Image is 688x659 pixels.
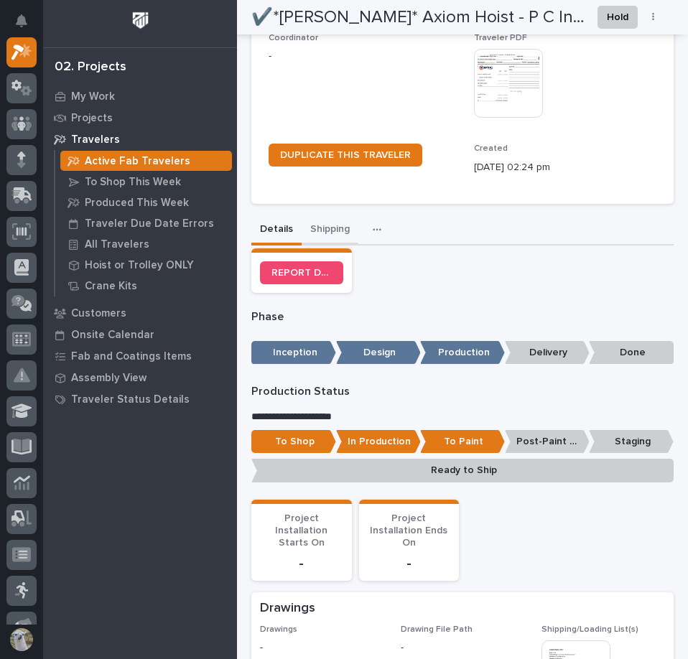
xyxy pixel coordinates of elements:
[251,215,302,246] button: Details
[71,90,115,103] p: My Work
[85,197,189,210] p: Produced This Week
[85,155,190,168] p: Active Fab Travelers
[474,144,508,153] span: Created
[251,7,586,28] h2: ✔️*Starke* Axiom Hoist - P C Industries - STT-250-150-78 & SCP-1046 Panel
[260,625,297,634] span: Drawings
[43,107,237,128] a: Projects
[401,625,473,634] span: Drawing File Path
[127,7,154,34] img: Workspace Logo
[302,215,358,246] button: Shipping
[271,268,332,278] span: REPORT DRAWING/DESIGN ISSUE
[275,513,327,548] span: Project Installation Starts On
[55,255,237,275] a: Hoist or Trolley ONLY
[71,350,192,363] p: Fab and Coatings Items
[18,14,37,37] div: Notifications
[6,625,37,655] button: users-avatar
[43,388,237,410] a: Traveler Status Details
[251,341,336,365] p: Inception
[336,341,421,365] p: Design
[589,341,674,365] p: Done
[401,640,404,655] p: -
[260,601,315,617] h2: Drawings
[55,151,237,171] a: Active Fab Travelers
[505,430,590,454] p: Post-Paint Assembly
[370,513,447,548] span: Project Installation Ends On
[43,302,237,324] a: Customers
[251,459,674,482] p: Ready to Ship
[260,640,383,655] p: -
[251,385,674,398] p: Production Status
[269,49,462,64] p: -
[589,430,674,454] p: Staging
[85,218,214,230] p: Traveler Due Date Errors
[85,176,181,189] p: To Shop This Week
[260,261,343,284] a: REPORT DRAWING/DESIGN ISSUE
[55,276,237,296] a: Crane Kits
[71,393,190,406] p: Traveler Status Details
[55,172,237,192] a: To Shop This Week
[43,367,237,388] a: Assembly View
[43,345,237,367] a: Fab and Coatings Items
[55,192,237,212] a: Produced This Week
[598,6,638,29] button: Hold
[6,6,37,36] button: Notifications
[280,150,411,160] span: DUPLICATE THIS TRAVELER
[269,144,422,167] a: DUPLICATE THIS TRAVELER
[85,238,149,251] p: All Travelers
[71,134,120,146] p: Travelers
[269,34,318,42] span: Coordinator
[251,430,336,454] p: To Shop
[474,34,527,42] span: Traveler PDF
[505,341,590,365] p: Delivery
[55,213,237,233] a: Traveler Due Date Errors
[85,259,194,272] p: Hoist or Trolley ONLY
[607,9,628,26] span: Hold
[71,372,147,385] p: Assembly View
[55,234,237,254] a: All Travelers
[420,341,505,365] p: Production
[71,112,113,125] p: Projects
[541,625,638,634] span: Shipping/Loading List(s)
[336,430,421,454] p: In Production
[43,85,237,107] a: My Work
[368,555,451,572] p: -
[55,60,126,75] div: 02. Projects
[43,128,237,150] a: Travelers
[474,160,668,175] p: [DATE] 02:24 pm
[85,280,137,293] p: Crane Kits
[71,307,126,320] p: Customers
[71,329,154,342] p: Onsite Calendar
[251,310,674,324] p: Phase
[260,555,343,572] p: -
[43,324,237,345] a: Onsite Calendar
[420,430,505,454] p: To Paint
